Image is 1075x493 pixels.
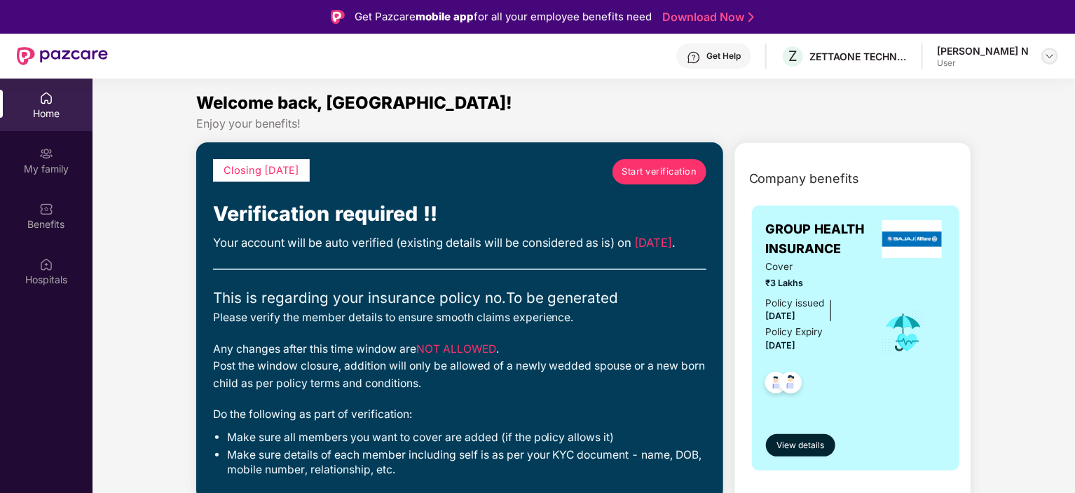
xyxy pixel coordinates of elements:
[882,220,943,258] img: insurerLogo
[766,325,823,339] div: Policy Expiry
[776,439,824,452] span: View details
[227,448,706,478] li: Make sure details of each member including self is as per your KYC document - name, DOB, mobile n...
[416,342,496,356] span: NOT ALLOWED
[749,169,860,189] span: Company benefits
[766,220,879,259] span: GROUP HEALTH INSURANCE
[227,431,706,445] li: Make sure all members you want to cover are added (if the policy allows it)
[766,276,862,290] span: ₹3 Lakhs
[788,48,797,65] span: Z
[687,50,701,65] img: svg+xml;base64,PHN2ZyBpZD0iSGVscC0zMngzMiIgeG1sbnM9Imh0dHA6Ly93d3cudzMub3JnLzIwMDAvc3ZnIiB3aWR0aD...
[196,116,972,131] div: Enjoy your benefits!
[706,50,741,62] div: Get Help
[196,93,512,113] span: Welcome back, [GEOGRAPHIC_DATA]!
[1044,50,1055,62] img: svg+xml;base64,PHN2ZyBpZD0iRHJvcGRvd24tMzJ4MzIiIHhtbG5zPSJodHRwOi8vd3d3LnczLm9yZy8yMDAwL3N2ZyIgd2...
[774,367,808,402] img: svg+xml;base64,PHN2ZyB4bWxucz0iaHR0cDovL3d3dy53My5vcmcvMjAwMC9zdmciIHdpZHRoPSI0OC45NDMiIGhlaWdodD...
[809,50,908,63] div: ZETTAONE TECHNOLOGIES INDIA PRIVATE LIMITED
[635,236,673,250] span: [DATE]
[213,309,706,327] div: Please verify the member details to ensure smooth claims experience.
[766,311,796,321] span: [DATE]
[213,287,706,309] div: This is regarding your insurance policy no. To be generated
[937,44,1029,58] div: [PERSON_NAME] N
[39,91,53,105] img: svg+xml;base64,PHN2ZyBpZD0iSG9tZSIgeG1sbnM9Imh0dHA6Ly93d3cudzMub3JnLzIwMDAvc3ZnIiB3aWR0aD0iMjAiIG...
[213,198,706,230] div: Verification required !!
[622,165,697,179] span: Start verification
[39,257,53,271] img: svg+xml;base64,PHN2ZyBpZD0iSG9zcGl0YWxzIiB4bWxucz0iaHR0cDovL3d3dy53My5vcmcvMjAwMC9zdmciIHdpZHRoPS...
[766,259,862,274] span: Cover
[224,164,299,177] span: Closing [DATE]
[766,296,825,311] div: Policy issued
[39,202,53,216] img: svg+xml;base64,PHN2ZyBpZD0iQmVuZWZpdHMiIHhtbG5zPSJodHRwOi8vd3d3LnczLm9yZy8yMDAwL3N2ZyIgd2lkdGg9Ij...
[612,159,706,184] a: Start verification
[881,309,926,356] img: icon
[331,10,345,24] img: Logo
[213,406,706,424] div: Do the following as part of verification:
[416,10,474,23] strong: mobile app
[748,10,754,25] img: Stroke
[759,367,793,402] img: svg+xml;base64,PHN2ZyB4bWxucz0iaHR0cDovL3d3dy53My5vcmcvMjAwMC9zdmciIHdpZHRoPSI0OC45NDMiIGhlaWdodD...
[17,47,108,65] img: New Pazcare Logo
[662,10,750,25] a: Download Now
[355,8,652,25] div: Get Pazcare for all your employee benefits need
[213,341,706,393] div: Any changes after this time window are . Post the window closure, addition will only be allowed o...
[39,147,53,161] img: svg+xml;base64,PHN2ZyB3aWR0aD0iMjAiIGhlaWdodD0iMjAiIHZpZXdCb3g9IjAgMCAyMCAyMCIgZmlsbD0ibm9uZSIgeG...
[937,58,1029,69] div: User
[766,340,796,351] span: [DATE]
[213,234,706,252] div: Your account will be auto verified (existing details will be considered as is) on .
[766,434,835,457] button: View details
